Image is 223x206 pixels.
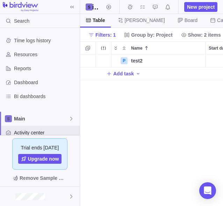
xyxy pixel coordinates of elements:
div: Name [111,54,206,67]
span: Dashboard [14,79,77,86]
a: Approval requests [150,5,160,11]
span: Time logs [125,2,135,12]
span: Filters: 1 [86,30,118,40]
a: My assignments [138,5,148,11]
span: Selection mode [83,43,93,53]
div: Trouble indication [96,54,111,67]
img: logo [3,2,38,12]
span: Board [185,17,197,24]
span: Search [14,17,29,24]
span: Upgrade now [28,155,59,162]
span: Remove Sample Data [6,172,74,184]
span: Name [131,45,143,52]
span: Reports [14,65,77,72]
span: Table [93,17,105,24]
span: BI dashboards [14,93,77,100]
div: grid [80,54,223,206]
span: Activity center [14,129,77,136]
span: Trial ends [DATE] [21,144,59,151]
span: New project [187,3,215,10]
div: Shaykh Muhd [4,192,13,201]
div: Open Intercom Messenger [199,182,216,199]
span: Show: 2 items [188,31,221,38]
span: Save your current layout and filters as a View [93,2,98,12]
span: Time logs history [14,37,77,44]
span: Main [14,115,69,122]
div: test2 [128,54,206,67]
span: [PERSON_NAME] [125,17,165,24]
span: My assignments [138,2,148,12]
a: Notifications [163,5,173,11]
span: Resources [14,51,77,58]
span: test2 [131,57,143,64]
span: Notifications [163,2,173,12]
a: Time logs [125,5,135,11]
span: Remove Sample Data [20,174,67,182]
span: New project [184,2,217,12]
span: Add task [113,70,134,77]
span: Expand [111,43,120,53]
span: Collapse [120,43,128,53]
span: Start timer [104,2,114,12]
span: Group by: Project [131,31,172,38]
span: Approval requests [150,2,160,12]
a: Upgrade now [18,154,62,164]
div: P [121,57,128,64]
span: Group by: Project [121,30,175,40]
div: Name [128,42,206,54]
span: Add task [106,69,134,79]
span: Add activity [135,69,141,79]
span: Filters: 1 [95,31,116,38]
